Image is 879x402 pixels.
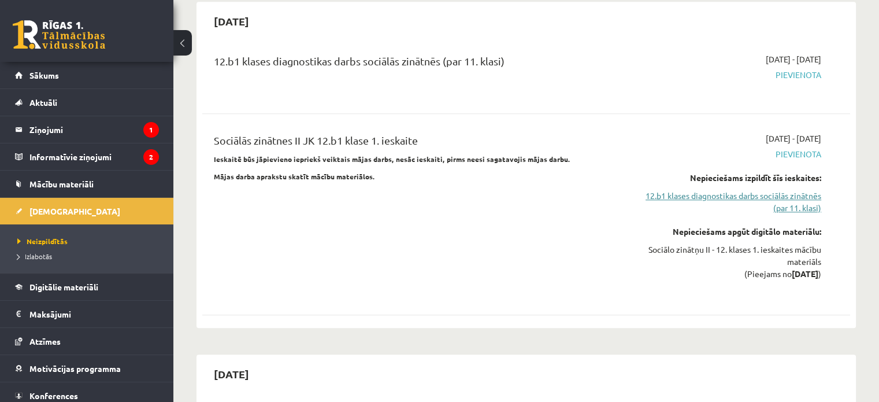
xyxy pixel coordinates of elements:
span: Atzīmes [29,336,61,346]
a: [DEMOGRAPHIC_DATA] [15,198,159,224]
legend: Ziņojumi [29,116,159,143]
i: 2 [143,149,159,165]
a: 12.b1 klases diagnostikas darbs sociālās zinātnēs (par 11. klasi) [630,190,821,214]
a: Aktuāli [15,89,159,116]
h2: [DATE] [202,360,261,388]
a: Sākums [15,62,159,88]
span: [DEMOGRAPHIC_DATA] [29,206,120,216]
strong: [DATE] [792,268,818,279]
strong: Ieskaitē būs jāpievieno iepriekš veiktais mājas darbs, nesāc ieskaiti, pirms neesi sagatavojis mā... [214,154,570,164]
strong: Mājas darba aprakstu skatīt mācību materiālos. [214,172,375,181]
span: Pievienota [630,69,821,81]
div: Nepieciešams izpildīt šīs ieskaites: [630,172,821,184]
span: Aktuāli [29,97,57,108]
span: Motivācijas programma [29,363,121,374]
a: Izlabotās [17,251,162,261]
a: Rīgas 1. Tālmācības vidusskola [13,20,105,49]
a: Motivācijas programma [15,355,159,382]
a: Maksājumi [15,301,159,327]
a: Neizpildītās [17,236,162,246]
div: Nepieciešams apgūt digitālo materiālu: [630,226,821,238]
span: Digitālie materiāli [29,282,98,292]
a: Informatīvie ziņojumi2 [15,143,159,170]
legend: Informatīvie ziņojumi [29,143,159,170]
span: Mācību materiāli [29,179,94,189]
legend: Maksājumi [29,301,159,327]
a: Atzīmes [15,328,159,355]
a: Mācību materiāli [15,171,159,197]
a: Digitālie materiāli [15,274,159,300]
div: 12.b1 klases diagnostikas darbs sociālās zinātnēs (par 11. klasi) [214,53,613,75]
span: Neizpildītās [17,237,68,246]
div: Sociālo zinātņu II - 12. klases 1. ieskaites mācību materiāls (Pieejams no ) [630,244,821,280]
i: 1 [143,122,159,138]
span: Sākums [29,70,59,80]
span: [DATE] - [DATE] [766,132,821,145]
span: Pievienota [630,148,821,160]
span: Izlabotās [17,252,52,261]
span: Konferences [29,390,78,401]
a: Ziņojumi1 [15,116,159,143]
h2: [DATE] [202,8,261,35]
div: Sociālās zinātnes II JK 12.b1 klase 1. ieskaite [214,132,613,154]
span: [DATE] - [DATE] [766,53,821,65]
